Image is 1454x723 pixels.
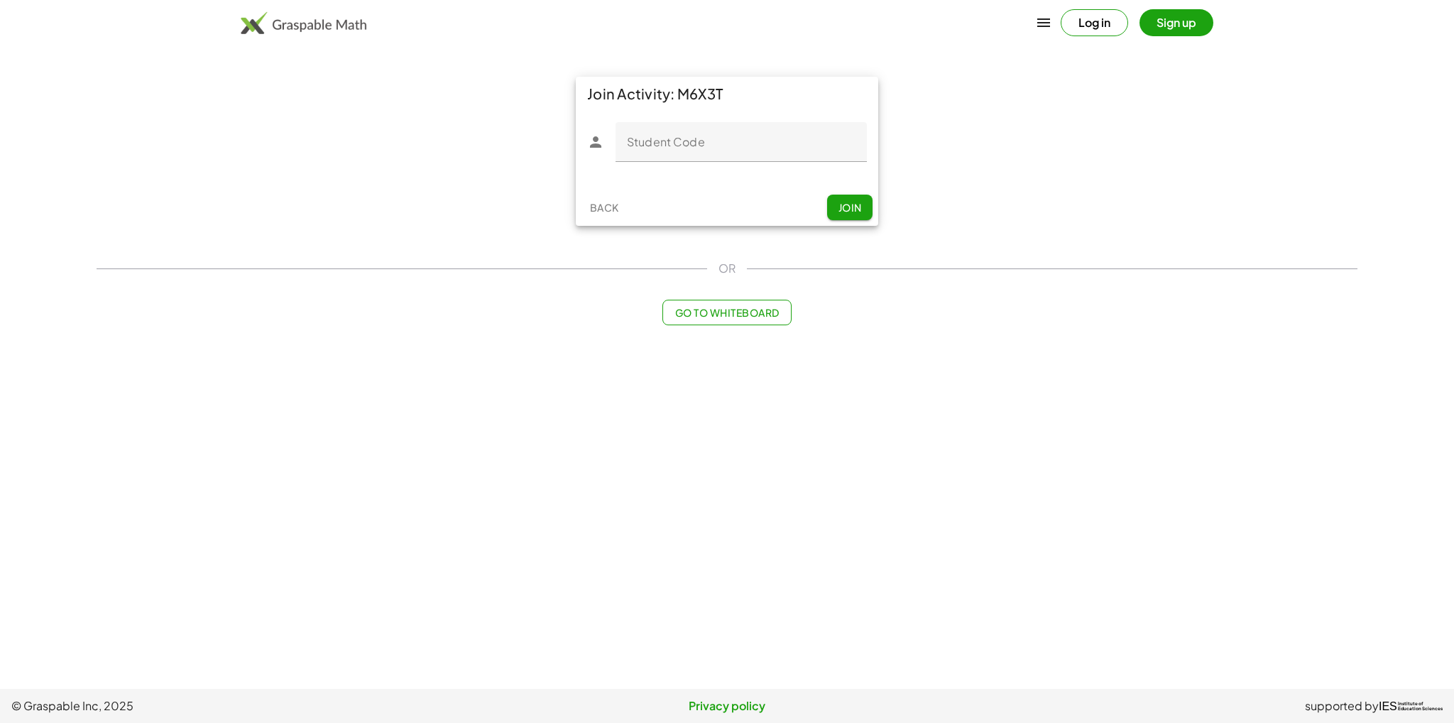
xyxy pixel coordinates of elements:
[589,201,618,214] span: Back
[827,195,873,220] button: Join
[576,77,878,111] div: Join Activity: M6X3T
[718,260,736,277] span: OR
[674,306,779,319] span: Go to Whiteboard
[1139,9,1213,36] button: Sign up
[1305,697,1379,714] span: supported by
[838,201,861,214] span: Join
[662,300,791,325] button: Go to Whiteboard
[1379,700,1397,713] span: IES
[488,697,966,714] a: Privacy policy
[11,697,488,714] span: © Graspable Inc, 2025
[1398,702,1443,712] span: Institute of Education Sciences
[1379,697,1443,714] a: IESInstitute ofEducation Sciences
[1061,9,1128,36] button: Log in
[581,195,627,220] button: Back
